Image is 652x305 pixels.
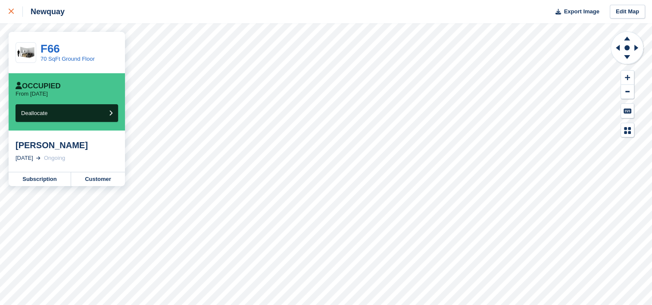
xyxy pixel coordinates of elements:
[44,154,65,162] div: Ongoing
[21,110,47,116] span: Deallocate
[23,6,65,17] div: Newquay
[621,104,634,118] button: Keyboard Shortcuts
[9,172,71,186] a: Subscription
[610,5,645,19] a: Edit Map
[41,56,95,62] a: 70 SqFt Ground Floor
[16,45,36,60] img: 75-sqft-unit.jpg
[41,42,60,55] a: F66
[564,7,599,16] span: Export Image
[16,154,33,162] div: [DATE]
[621,123,634,137] button: Map Legend
[71,172,125,186] a: Customer
[621,71,634,85] button: Zoom In
[16,90,48,97] p: From [DATE]
[550,5,599,19] button: Export Image
[16,104,118,122] button: Deallocate
[621,85,634,99] button: Zoom Out
[16,82,61,90] div: Occupied
[36,156,41,160] img: arrow-right-light-icn-cde0832a797a2874e46488d9cf13f60e5c3a73dbe684e267c42b8395dfbc2abf.svg
[16,140,118,150] div: [PERSON_NAME]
